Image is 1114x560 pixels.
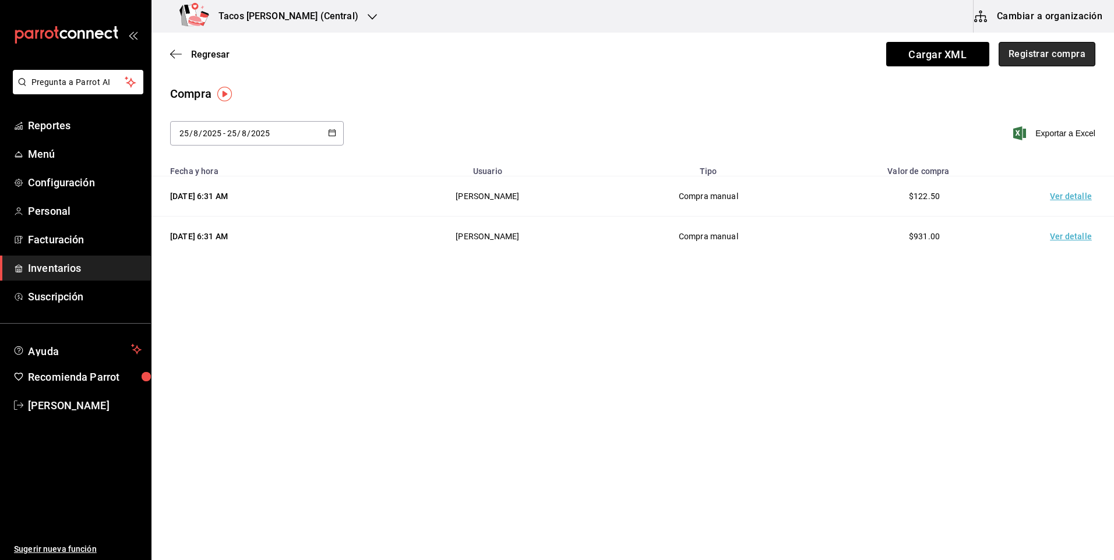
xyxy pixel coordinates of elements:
[189,129,193,138] span: /
[909,232,940,241] span: $931.00
[217,87,232,101] img: Tooltip marker
[151,160,375,176] th: Fecha y hora
[199,129,202,138] span: /
[202,129,222,138] input: Year
[31,76,125,88] span: Pregunta a Parrot AI
[1032,176,1114,217] td: Ver detalle
[28,398,142,413] span: [PERSON_NAME]
[13,70,143,94] button: Pregunta a Parrot AI
[28,260,142,276] span: Inventarios
[179,129,189,138] input: Day
[601,176,816,217] td: Compra manual
[28,175,142,190] span: Configuración
[1016,126,1095,140] button: Exportar a Excel
[601,217,816,257] td: Compra manual
[375,160,601,176] th: Usuario
[170,190,361,202] div: [DATE] 6:31 AM
[909,192,940,201] span: $122.50
[28,232,142,247] span: Facturación
[170,49,230,60] button: Regresar
[375,217,601,257] td: [PERSON_NAME]
[241,129,247,138] input: Month
[886,42,989,66] span: Cargar XML
[193,129,199,138] input: Month
[251,129,270,138] input: Year
[170,231,361,242] div: [DATE] 6:31 AM
[227,129,237,138] input: Day
[28,289,142,304] span: Suscripción
[28,118,142,133] span: Reportes
[223,129,225,138] span: -
[237,129,241,138] span: /
[14,543,142,555] span: Sugerir nueva función
[28,203,142,219] span: Personal
[28,369,142,385] span: Recomienda Parrot
[128,30,138,40] button: open_drawer_menu
[28,342,126,356] span: Ayuda
[28,146,142,162] span: Menú
[8,84,143,97] a: Pregunta a Parrot AI
[601,160,816,176] th: Tipo
[1032,217,1114,257] td: Ver detalle
[816,160,1032,176] th: Valor de compra
[375,176,601,217] td: [PERSON_NAME]
[247,129,251,138] span: /
[999,42,1095,66] button: Registrar compra
[209,9,358,23] h3: Tacos [PERSON_NAME] (Central)
[191,49,230,60] span: Regresar
[170,85,211,102] div: Compra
